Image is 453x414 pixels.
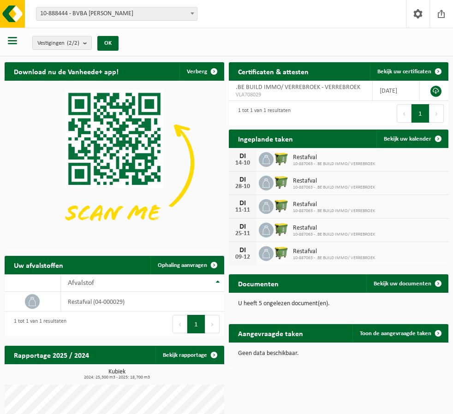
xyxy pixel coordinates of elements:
span: Restafval [293,201,375,208]
span: 10-887063 - .BE BUILD IMMO/ VERREBROEK [293,255,375,261]
span: Vestigingen [37,36,79,50]
div: DI [233,176,252,183]
span: 10-888444 - BVBA DR SAM MAMPAEY - DE KLINGE [36,7,197,20]
span: 10-887063 - .BE BUILD IMMO/ VERREBROEK [293,208,375,214]
div: 11-11 [233,207,252,213]
img: WB-1100-HPE-GN-51 [274,221,289,237]
button: Vestigingen(2/2) [32,36,92,50]
a: Bekijk uw documenten [366,274,447,293]
span: 10-887063 - .BE BUILD IMMO/ VERREBROEK [293,161,375,167]
span: 2024: 25,300 m3 - 2025: 18,700 m3 [9,375,224,380]
h2: Ingeplande taken [229,130,302,148]
h2: Aangevraagde taken [229,324,312,342]
span: Bekijk uw certificaten [377,69,431,75]
div: 1 tot 1 van 1 resultaten [9,314,66,334]
a: Bekijk rapportage [155,346,223,364]
img: WB-1100-HPE-GN-51 [274,174,289,190]
div: 25-11 [233,231,252,237]
span: Restafval [293,248,375,255]
h3: Kubiek [9,369,224,380]
div: 09-12 [233,254,252,260]
a: Ophaling aanvragen [150,256,223,274]
button: Verberg [179,62,223,81]
span: 10-887063 - .BE BUILD IMMO/ VERREBROEK [293,232,375,237]
a: Toon de aangevraagde taken [352,324,447,343]
span: Ophaling aanvragen [158,262,207,268]
span: Restafval [293,154,375,161]
h2: Download nu de Vanheede+ app! [5,62,128,80]
p: Geen data beschikbaar. [238,350,439,357]
span: Toon de aangevraagde taken [360,331,431,337]
button: Next [429,104,444,123]
h2: Rapportage 2025 / 2024 [5,346,98,364]
div: DI [233,223,252,231]
div: 1 tot 1 van 1 resultaten [233,103,291,124]
h2: Uw afvalstoffen [5,256,72,274]
td: [DATE] [373,81,420,101]
div: 14-10 [233,160,252,166]
span: 10-888444 - BVBA DR SAM MAMPAEY - DE KLINGE [36,7,197,21]
div: DI [233,153,252,160]
span: Restafval [293,225,375,232]
p: U heeft 5 ongelezen document(en). [238,301,439,307]
img: WB-1100-HPE-GN-51 [274,198,289,213]
img: WB-1100-HPE-GN-51 [274,151,289,166]
span: Bekijk uw kalender [384,136,431,142]
h2: Certificaten & attesten [229,62,318,80]
button: Next [205,315,220,333]
img: WB-1100-HPE-GN-51 [274,245,289,260]
button: 1 [411,104,429,123]
h2: Documenten [229,274,288,292]
img: Download de VHEPlus App [5,81,224,245]
button: Previous [173,315,187,333]
div: DI [233,200,252,207]
span: Restafval [293,177,375,185]
button: OK [97,36,119,51]
button: Previous [397,104,411,123]
a: Bekijk uw kalender [376,130,447,148]
span: 10-887063 - .BE BUILD IMMO/ VERREBROEK [293,185,375,190]
td: restafval (04-000029) [61,292,224,312]
div: DI [233,247,252,254]
button: 1 [187,315,205,333]
span: VLA708029 [236,91,365,99]
count: (2/2) [67,40,79,46]
span: Afvalstof [68,279,94,287]
div: 28-10 [233,183,252,190]
a: Bekijk uw certificaten [370,62,447,81]
span: Bekijk uw documenten [374,281,431,287]
span: Verberg [187,69,207,75]
span: .BE BUILD IMMO/ VERREBROEK - VERREBROEK [236,84,360,91]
